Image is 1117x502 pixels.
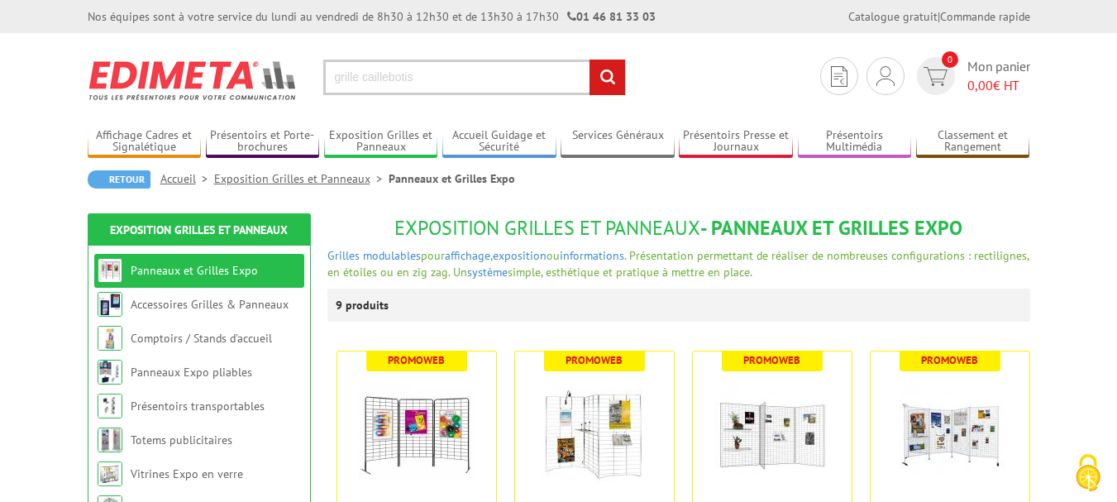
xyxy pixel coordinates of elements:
a: Présentoirs transportables [131,399,265,414]
a: Totems publicitaires [131,433,232,447]
img: Présentoirs transportables [98,394,122,418]
span: 0 [942,51,958,68]
a: Accueil Guidage et Sécurité [442,128,556,155]
input: Rechercher un produit ou une référence... [323,60,626,95]
input: rechercher [590,60,625,95]
img: Edimeta [88,50,298,111]
img: Grille d'exposition métallique Zinguée H 200 x L 100 cm [537,376,652,492]
a: informations [560,248,624,263]
span: Exposition Grilles et Panneaux [394,215,700,241]
a: système [467,265,508,280]
img: Accessoires Grilles & Panneaux [98,292,122,317]
li: Panneaux et Grilles Expo [389,170,515,187]
p: 9 produits [336,289,398,322]
img: Grille d'exposition métallique blanche H 200 x L 100 cm [892,376,1008,492]
a: Présentoirs et Porte-brochures [206,128,320,155]
a: Commande rapide [940,9,1030,24]
a: Affichage Cadres et Signalétique [88,128,202,155]
a: Grilles [327,248,360,263]
b: Promoweb [388,353,445,367]
a: devis rapide 0 Mon panier 0,00€ HT [913,57,1030,95]
img: Cookies (fenêtre modale) [1067,452,1109,494]
div: Nos équipes sont à votre service du lundi au vendredi de 8h30 à 12h30 et de 13h30 à 17h30 [88,8,656,25]
img: devis rapide [876,66,895,86]
span: Mon panier [967,57,1030,95]
span: pour , ou . Présentation permettant de réaliser de nombreuses configurations : rectilignes, en ét... [327,248,1029,280]
a: Services Généraux [561,128,675,155]
img: Comptoirs / Stands d'accueil [98,326,122,351]
a: Retour [88,170,150,189]
b: Promoweb [921,353,978,367]
a: Présentoirs Presse et Journaux [679,128,793,155]
div: | [848,8,1030,25]
b: Promoweb [566,353,623,367]
a: exposition [493,248,547,263]
a: Vitrines Expo en verre [131,466,243,481]
span: 0,00 [967,77,993,93]
span: € HT [967,76,1030,95]
a: Accueil [160,171,214,186]
a: Catalogue gratuit [848,9,938,24]
a: Panneaux Expo pliables [131,365,252,380]
img: Panneaux Expo pliables [98,360,122,385]
img: Grilles Exposition Economiques Noires H 200 x L 100 cm [359,376,475,492]
img: Panneaux et Grilles Expo [98,258,122,283]
img: Totems publicitaires [98,428,122,452]
a: Classement et Rangement [916,128,1030,155]
strong: 01 46 81 33 03 [567,9,656,24]
img: devis rapide [831,66,847,87]
a: Accessoires Grilles & Panneaux [131,297,289,312]
a: Exposition Grilles et Panneaux [110,222,288,237]
img: Grilles d'exposition robustes métalliques - gris alu - 3 largeurs 70-100-120 cm [714,376,830,492]
a: Exposition Grilles et Panneaux [214,171,389,186]
a: Exposition Grilles et Panneaux [324,128,438,155]
a: affichage [445,248,490,263]
img: Vitrines Expo en verre [98,461,122,486]
h1: - Panneaux et Grilles Expo [327,218,1030,239]
a: Présentoirs Multimédia [798,128,912,155]
a: Panneaux et Grilles Expo [131,263,258,278]
img: devis rapide [924,67,948,86]
a: modulables [363,248,421,263]
button: Cookies (fenêtre modale) [1059,446,1117,502]
a: Comptoirs / Stands d'accueil [131,331,272,346]
b: Promoweb [743,353,800,367]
